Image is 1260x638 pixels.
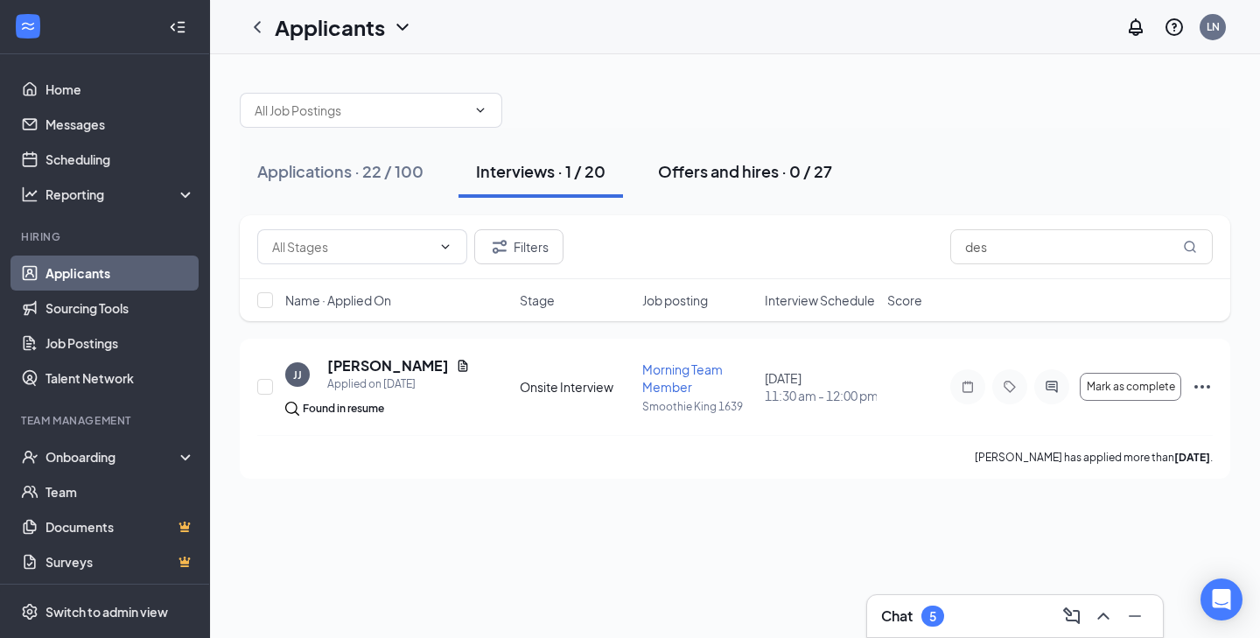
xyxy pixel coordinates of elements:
svg: ComposeMessage [1061,606,1082,627]
svg: Document [456,359,470,373]
span: Morning Team Member [642,361,723,395]
svg: ChevronDown [392,17,413,38]
p: [PERSON_NAME] has applied more than . [975,450,1213,465]
input: All Job Postings [255,101,466,120]
div: LN [1207,19,1220,34]
div: Interviews · 1 / 20 [476,160,605,182]
div: Team Management [21,413,192,428]
svg: MagnifyingGlass [1183,240,1197,254]
span: Job posting [642,291,708,309]
div: JJ [293,368,302,382]
div: Offers and hires · 0 / 27 [658,160,832,182]
button: Minimize [1121,602,1149,630]
button: Mark as complete [1080,373,1181,401]
svg: ChevronUp [1093,606,1114,627]
a: Home [45,72,195,107]
div: Onsite Interview [520,378,632,396]
div: Applications · 22 / 100 [257,160,423,182]
a: Scheduling [45,142,195,177]
input: Search in interviews [950,229,1213,264]
a: Job Postings [45,326,195,361]
a: Team [45,474,195,509]
svg: Analysis [21,186,38,203]
svg: UserCheck [21,448,38,466]
svg: Settings [21,603,38,620]
span: Name · Applied On [285,291,391,309]
svg: QuestionInfo [1164,17,1185,38]
img: search.bf7aa3482b7795d4f01b.svg [285,402,299,416]
h5: [PERSON_NAME] [327,356,449,375]
div: Hiring [21,229,192,244]
input: All Stages [272,237,431,256]
svg: Tag [999,380,1020,394]
a: SurveysCrown [45,544,195,579]
svg: Notifications [1125,17,1146,38]
a: Applicants [45,256,195,291]
a: DocumentsCrown [45,509,195,544]
svg: ChevronDown [438,240,452,254]
h3: Chat [881,606,913,626]
div: Onboarding [45,448,180,466]
button: Filter Filters [474,229,563,264]
svg: Minimize [1124,606,1145,627]
button: ComposeMessage [1058,602,1086,630]
div: Switch to admin view [45,603,168,620]
b: [DATE] [1174,451,1210,464]
svg: ActiveChat [1041,380,1062,394]
span: Stage [520,291,555,309]
svg: Collapse [169,18,186,36]
a: Messages [45,107,195,142]
span: Interview Schedule [765,291,875,309]
h1: Applicants [275,12,385,42]
svg: Note [957,380,978,394]
a: Talent Network [45,361,195,396]
svg: WorkstreamLogo [19,18,37,35]
div: Reporting [45,186,196,203]
svg: Ellipses [1192,376,1213,397]
div: Applied on [DATE] [327,375,470,393]
button: ChevronUp [1089,602,1117,630]
div: Open Intercom Messenger [1200,578,1242,620]
span: Mark as complete [1087,381,1175,393]
div: Found in resume [303,400,384,417]
span: 11:30 am - 12:00 pm [765,387,877,404]
svg: ChevronDown [473,103,487,117]
p: Smoothie King 1639 [642,399,754,414]
span: Score [887,291,922,309]
a: Sourcing Tools [45,291,195,326]
svg: ChevronLeft [247,17,268,38]
svg: Filter [489,236,510,257]
div: 5 [929,609,936,624]
div: [DATE] [765,369,877,404]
